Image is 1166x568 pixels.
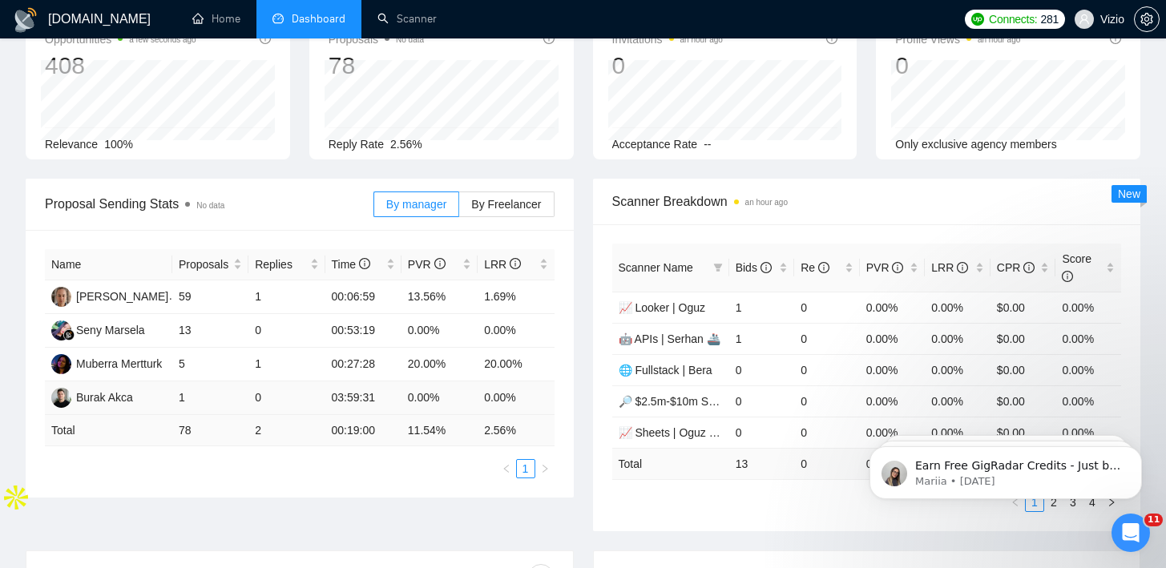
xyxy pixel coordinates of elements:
[478,348,554,381] td: 20.00%
[401,415,478,446] td: 11.54 %
[957,262,968,273] span: info-circle
[45,249,172,280] th: Name
[535,459,555,478] button: right
[478,280,554,314] td: 1.69%
[990,385,1056,417] td: $0.00
[478,314,554,348] td: 0.00%
[390,138,422,151] span: 2.56%
[990,292,1056,323] td: $0.00
[332,258,370,271] span: Time
[895,30,1020,49] span: Profile Views
[895,138,1057,151] span: Only exclusive agency members
[478,415,554,446] td: 2.56 %
[925,323,990,354] td: 0.00%
[13,7,38,33] img: logo
[971,13,984,26] img: upwork-logo.png
[535,459,555,478] li: Next Page
[801,261,829,274] span: Re
[51,287,71,307] img: SK
[172,381,248,415] td: 1
[76,389,133,406] div: Burak Akca
[745,198,788,207] time: an hour ago
[329,30,424,49] span: Proposals
[794,385,860,417] td: 0
[196,201,224,210] span: No data
[172,249,248,280] th: Proposals
[1055,354,1121,385] td: 0.00%
[272,13,284,24] span: dashboard
[860,292,926,323] td: 0.00%
[729,448,795,479] td: 13
[729,417,795,448] td: 0
[51,323,145,336] a: SMSeny Marsela
[612,50,723,81] div: 0
[484,258,521,271] span: LRR
[1055,292,1121,323] td: 0.00%
[619,261,693,274] span: Scanner Name
[51,390,133,403] a: BABurak Akca
[612,448,729,479] td: Total
[1040,10,1058,28] span: 281
[989,10,1037,28] span: Connects:
[619,426,723,439] a: 📈 Sheets | Oguz 🚧
[76,355,162,373] div: Muberra Mertturk
[51,357,162,369] a: MMMuberra Mertturk
[1079,14,1090,25] span: user
[510,258,521,269] span: info-circle
[860,385,926,417] td: 0.00%
[1062,271,1073,282] span: info-circle
[325,280,401,314] td: 00:06:59
[710,256,726,280] span: filter
[45,415,172,446] td: Total
[45,138,98,151] span: Relevance
[104,138,133,151] span: 100%
[51,289,168,302] a: SK[PERSON_NAME]
[401,348,478,381] td: 20.00%
[248,415,325,446] td: 2
[248,314,325,348] td: 0
[51,354,71,374] img: MM
[990,323,1056,354] td: $0.00
[325,314,401,348] td: 00:53:19
[925,385,990,417] td: 0.00%
[1118,187,1140,200] span: New
[794,292,860,323] td: 0
[860,323,926,354] td: 0.00%
[45,50,196,81] div: 408
[1134,13,1160,26] a: setting
[680,35,723,44] time: an hour ago
[729,323,795,354] td: 1
[794,323,860,354] td: 0
[1055,385,1121,417] td: 0.00%
[248,348,325,381] td: 1
[408,258,446,271] span: PVR
[401,381,478,415] td: 0.00%
[179,256,230,273] span: Proposals
[1055,323,1121,354] td: 0.00%
[845,413,1166,525] iframe: Intercom notifications message
[516,459,535,478] li: 1
[736,261,772,274] span: Bids
[401,280,478,314] td: 13.56%
[51,388,71,408] img: BA
[396,35,424,44] span: No data
[997,261,1035,274] span: CPR
[517,460,535,477] a: 1
[866,261,904,274] span: PVR
[1112,514,1150,552] iframe: Intercom live chat
[925,292,990,323] td: 0.00%
[497,459,516,478] li: Previous Page
[704,138,711,151] span: --
[329,50,424,81] div: 78
[931,261,968,274] span: LRR
[1062,252,1091,283] span: Score
[612,191,1122,211] span: Scanner Breakdown
[892,262,903,273] span: info-circle
[761,262,772,273] span: info-circle
[478,381,554,415] td: 0.00%
[359,258,370,269] span: info-circle
[729,385,795,417] td: 0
